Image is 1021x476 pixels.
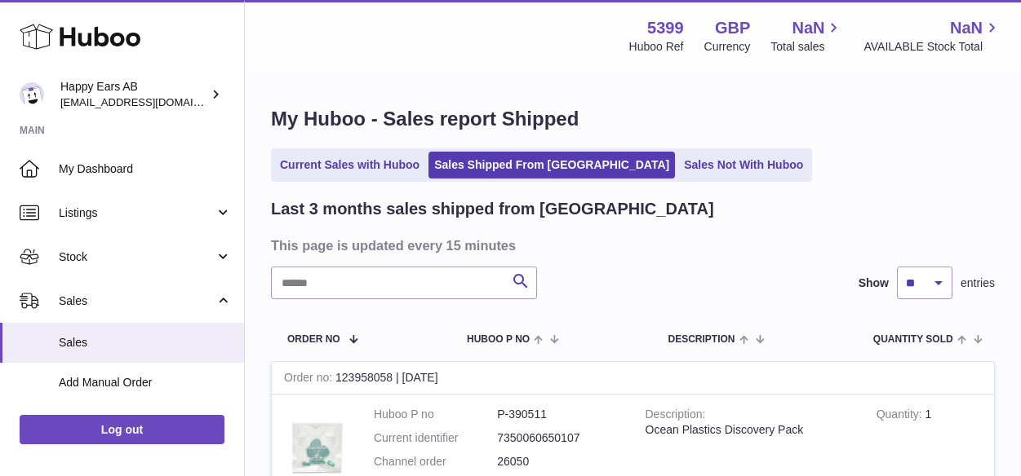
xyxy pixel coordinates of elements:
label: Show [859,275,889,291]
a: NaN Total sales [770,17,843,55]
span: My Dashboard [59,161,232,177]
a: Sales Shipped From [GEOGRAPHIC_DATA] [428,152,675,178]
dd: 7350060650107 [497,430,620,446]
a: Sales Not With Huboo [678,152,809,178]
a: NaN AVAILABLE Stock Total [863,17,1001,55]
span: Description [668,334,735,345]
strong: Quantity [877,408,926,425]
dt: Current identifier [374,430,497,446]
div: Currency [704,39,751,55]
dd: 26050 [497,454,620,469]
h2: Last 3 months sales shipped from [GEOGRAPHIC_DATA] [271,198,714,220]
strong: Description [646,408,706,425]
div: 123958058 | [DATE] [272,362,994,394]
span: entries [961,275,995,291]
img: 3pl@happyearsearplugs.com [20,82,44,107]
strong: Order no [284,371,335,388]
span: NaN [792,17,824,39]
span: Total sales [770,39,843,55]
dt: Channel order [374,454,497,469]
span: Add Manual Order [59,375,232,390]
span: Huboo P no [467,334,530,345]
span: Quantity Sold [873,334,953,345]
a: Log out [20,415,224,444]
h3: This page is updated every 15 minutes [271,236,991,254]
h1: My Huboo - Sales report Shipped [271,106,995,132]
dt: Huboo P no [374,407,497,422]
strong: GBP [715,17,750,39]
div: Happy Ears AB [60,79,207,110]
dd: P-390511 [497,407,620,422]
span: AVAILABLE Stock Total [863,39,1001,55]
strong: 5399 [647,17,684,39]
span: [EMAIL_ADDRESS][DOMAIN_NAME] [60,95,240,108]
span: Stock [59,249,215,265]
div: Huboo Ref [629,39,684,55]
span: Sales [59,335,232,350]
div: Ocean Plastics Discovery Pack [646,422,852,438]
span: Order No [287,334,340,345]
span: NaN [950,17,983,39]
a: Current Sales with Huboo [274,152,425,178]
span: Listings [59,205,215,221]
span: Sales [59,293,215,309]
